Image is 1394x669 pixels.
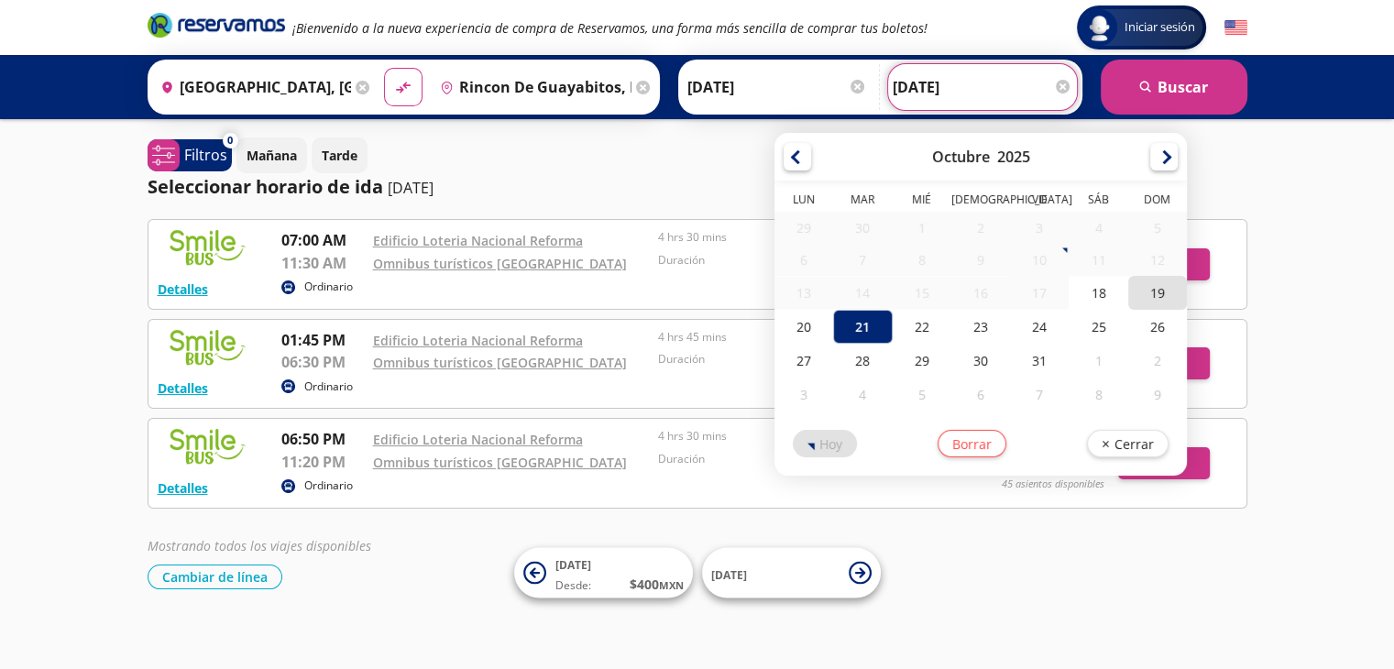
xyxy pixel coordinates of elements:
[555,577,591,594] span: Desde:
[774,192,833,212] th: Lunes
[892,192,950,212] th: Miércoles
[1010,244,1069,276] div: 10-Oct-25
[281,329,364,351] p: 01:45 PM
[833,344,892,378] div: 28-Oct-25
[658,329,935,345] p: 4 hrs 45 mins
[774,277,833,309] div: 13-Oct-25
[158,329,258,366] img: RESERVAMOS
[1128,212,1187,244] div: 05-Oct-25
[433,64,631,110] input: Buscar Destino
[247,146,297,165] p: Mañana
[1069,344,1127,378] div: 01-Nov-25
[658,428,935,444] p: 4 hrs 30 mins
[281,229,364,251] p: 07:00 AM
[1069,378,1127,411] div: 08-Nov-25
[1128,192,1187,212] th: Domingo
[658,451,935,467] p: Duración
[658,252,935,269] p: Duración
[153,64,352,110] input: Buscar Origen
[312,137,368,173] button: Tarde
[833,244,892,276] div: 07-Oct-25
[148,139,232,171] button: 0Filtros
[951,310,1010,344] div: 23-Oct-25
[373,454,627,471] a: Omnibus turísticos [GEOGRAPHIC_DATA]
[1069,212,1127,244] div: 04-Oct-25
[1224,16,1247,39] button: English
[304,279,353,295] p: Ordinario
[304,477,353,494] p: Ordinario
[951,378,1010,411] div: 06-Nov-25
[1128,244,1187,276] div: 12-Oct-25
[630,575,684,594] span: $ 400
[1128,276,1187,310] div: 19-Oct-25
[951,277,1010,309] div: 16-Oct-25
[931,147,989,167] div: Octubre
[833,378,892,411] div: 04-Nov-25
[1128,310,1187,344] div: 26-Oct-25
[711,566,747,582] span: [DATE]
[774,344,833,378] div: 27-Oct-25
[951,192,1010,212] th: Jueves
[892,344,950,378] div: 29-Oct-25
[1069,276,1127,310] div: 18-Oct-25
[227,133,233,148] span: 0
[373,354,627,371] a: Omnibus turísticos [GEOGRAPHIC_DATA]
[555,557,591,573] span: [DATE]
[373,332,583,349] a: Edificio Loteria Nacional Reforma
[373,232,583,249] a: Edificio Loteria Nacional Reforma
[1010,378,1069,411] div: 07-Nov-25
[774,244,833,276] div: 06-Oct-25
[292,19,928,37] em: ¡Bienvenido a la nueva experiencia de compra de Reservamos, una forma más sencilla de comprar tus...
[951,344,1010,378] div: 30-Oct-25
[1069,310,1127,344] div: 25-Oct-25
[951,212,1010,244] div: 02-Oct-25
[1010,277,1069,309] div: 17-Oct-25
[236,137,307,173] button: Mañana
[1069,192,1127,212] th: Sábado
[158,428,258,465] img: RESERVAMOS
[893,64,1072,110] input: Opcional
[1069,244,1127,276] div: 11-Oct-25
[951,244,1010,276] div: 09-Oct-25
[1101,60,1247,115] button: Buscar
[1087,430,1169,457] button: Cerrar
[158,378,208,398] button: Detalles
[158,229,258,266] img: RESERVAMOS
[1010,344,1069,378] div: 31-Oct-25
[833,212,892,244] div: 30-Sep-25
[658,351,935,367] p: Duración
[833,310,892,344] div: 21-Oct-25
[148,173,383,201] p: Seleccionar horario de ida
[148,11,285,38] i: Brand Logo
[388,177,434,199] p: [DATE]
[892,277,950,309] div: 15-Oct-25
[1010,310,1069,344] div: 24-Oct-25
[833,192,892,212] th: Martes
[833,277,892,309] div: 14-Oct-25
[1117,18,1202,37] span: Iniciar sesión
[1002,477,1104,492] p: 45 asientos disponibles
[658,229,935,246] p: 4 hrs 30 mins
[892,310,950,344] div: 22-Oct-25
[148,537,371,554] em: Mostrando todos los viajes disponibles
[892,244,950,276] div: 08-Oct-25
[304,378,353,395] p: Ordinario
[996,147,1029,167] div: 2025
[1010,212,1069,244] div: 03-Oct-25
[938,430,1006,457] button: Borrar
[774,310,833,344] div: 20-Oct-25
[1128,378,1187,411] div: 09-Nov-25
[281,351,364,373] p: 06:30 PM
[1128,344,1187,378] div: 02-Nov-25
[158,478,208,498] button: Detalles
[281,451,364,473] p: 11:20 PM
[148,565,282,589] button: Cambiar de línea
[892,378,950,411] div: 05-Nov-25
[774,378,833,411] div: 03-Nov-25
[774,212,833,244] div: 29-Sep-25
[281,252,364,274] p: 11:30 AM
[793,430,857,457] button: Hoy
[1010,192,1069,212] th: Viernes
[322,146,357,165] p: Tarde
[702,548,881,598] button: [DATE]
